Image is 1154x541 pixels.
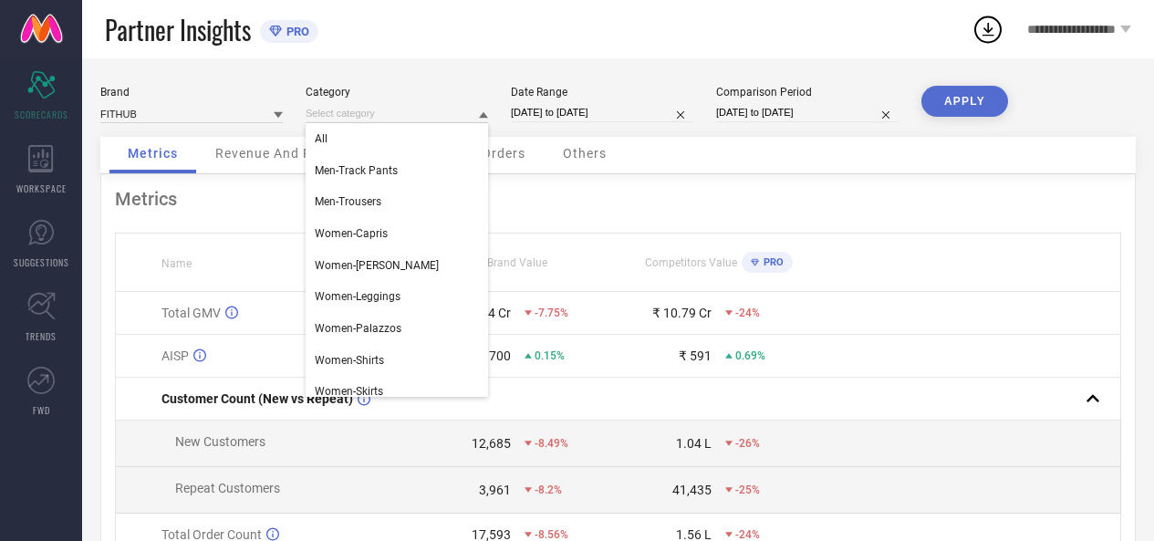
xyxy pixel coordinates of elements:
div: ₹ 591 [679,349,712,363]
div: Women-Kurta Sets [306,250,488,281]
span: Partner Insights [105,11,251,48]
div: All [306,123,488,154]
span: -7.75% [535,307,568,319]
span: Customer Count (New vs Repeat) [161,391,353,406]
div: Men-Trousers [306,186,488,217]
div: Comparison Period [716,86,899,99]
span: Competitors Value [645,256,737,269]
button: APPLY [921,86,1008,117]
span: 0.15% [535,349,565,362]
span: WORKSPACE [16,182,67,195]
span: All [315,132,327,145]
span: Total GMV [161,306,221,320]
span: AISP [161,349,189,363]
div: Men-Track Pants [306,155,488,186]
span: Women-Leggings [315,290,400,303]
span: -8.56% [535,528,568,541]
span: -24% [735,528,760,541]
span: Metrics [128,146,178,161]
span: FWD [33,403,50,417]
span: Others [563,146,607,161]
span: 0.69% [735,349,765,362]
div: Women-Shirts [306,345,488,376]
div: 12,685 [472,436,511,451]
div: Metrics [115,188,1121,210]
div: Women-Skirts [306,376,488,407]
span: New Customers [175,434,265,449]
span: -8.2% [535,484,562,496]
div: Women-Palazzos [306,313,488,344]
span: SUGGESTIONS [14,255,69,269]
span: Name [161,257,192,270]
div: 3,961 [479,483,511,497]
span: -8.49% [535,437,568,450]
span: Repeat Customers [175,481,280,495]
span: SCORECARDS [15,108,68,121]
div: ₹ 10.79 Cr [652,306,712,320]
span: PRO [282,25,309,38]
span: TRENDS [26,329,57,343]
div: Women-Leggings [306,281,488,312]
div: ₹ 700 [478,349,511,363]
input: Select category [306,104,488,123]
span: -24% [735,307,760,319]
div: Brand [100,86,283,99]
span: PRO [759,256,784,268]
span: -26% [735,437,760,450]
span: Women-[PERSON_NAME] [315,259,439,272]
span: Men-Track Pants [315,164,398,177]
div: Open download list [972,13,1004,46]
div: Women-Capris [306,218,488,249]
span: Women-Capris [315,227,388,240]
div: Category [306,86,488,99]
span: Brand Value [487,256,547,269]
div: 1.04 L [676,436,712,451]
input: Select comparison period [716,103,899,122]
div: ₹ 1.4 Cr [466,306,511,320]
span: Men-Trousers [315,195,381,208]
span: Women-Skirts [315,385,383,398]
span: Revenue And Pricing [215,146,348,161]
span: Women-Palazzos [315,322,401,335]
span: Women-Shirts [315,354,384,367]
input: Select date range [511,103,693,122]
span: -25% [735,484,760,496]
div: Date Range [511,86,693,99]
div: 41,435 [672,483,712,497]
